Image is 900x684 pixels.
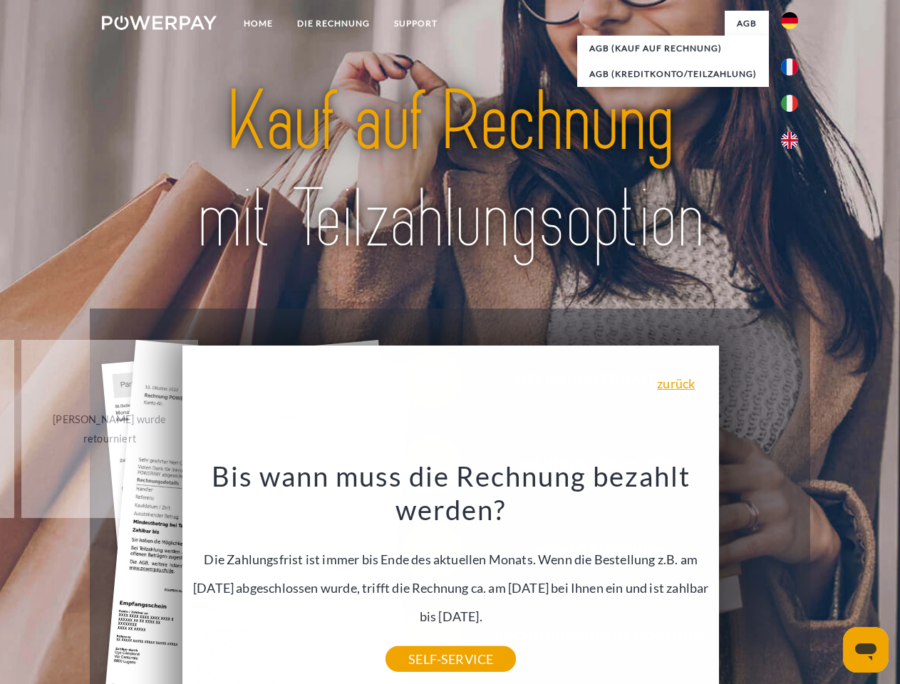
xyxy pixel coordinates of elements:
[781,58,798,76] img: fr
[386,646,516,672] a: SELF-SERVICE
[657,377,695,390] a: zurück
[781,132,798,149] img: en
[102,16,217,30] img: logo-powerpay-white.svg
[191,459,711,659] div: Die Zahlungsfrist ist immer bis Ende des aktuellen Monats. Wenn die Bestellung z.B. am [DATE] abg...
[781,95,798,112] img: it
[577,61,769,87] a: AGB (Kreditkonto/Teilzahlung)
[232,11,285,36] a: Home
[191,459,711,527] h3: Bis wann muss die Rechnung bezahlt werden?
[725,11,769,36] a: agb
[136,68,764,273] img: title-powerpay_de.svg
[285,11,382,36] a: DIE RECHNUNG
[843,627,889,673] iframe: Schaltfläche zum Öffnen des Messaging-Fensters
[30,410,190,448] div: [PERSON_NAME] wurde retourniert
[781,12,798,29] img: de
[382,11,450,36] a: SUPPORT
[577,36,769,61] a: AGB (Kauf auf Rechnung)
